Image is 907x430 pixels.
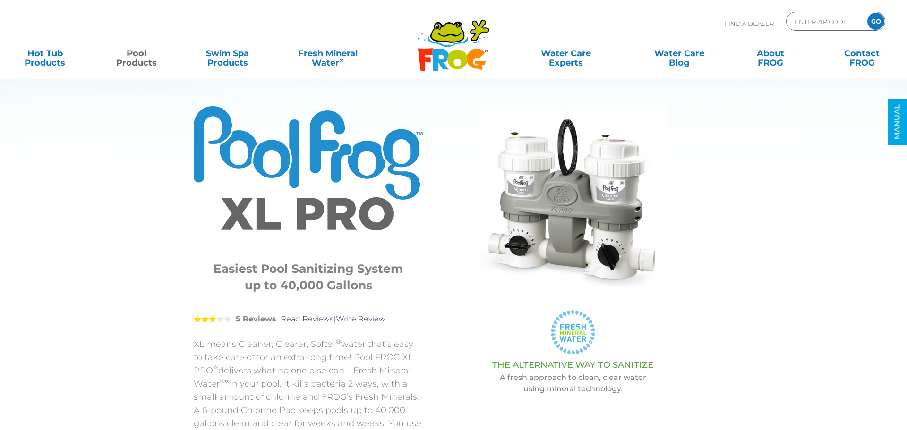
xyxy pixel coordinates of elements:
[192,44,263,63] a: Swim SpaProducts
[508,44,623,63] a: Water CareExperts
[735,44,806,63] a: AboutFROG
[236,314,276,323] strong: 5 Reviews
[101,44,171,63] a: PoolProducts
[888,99,907,145] a: MANUAL
[281,314,334,323] a: Read Reviews
[867,13,884,30] input: GO
[336,314,385,323] a: Write Review
[194,301,423,337] div: |
[213,364,218,371] sup: ®
[194,106,423,244] img: Product Logo
[339,56,344,64] sup: ∞
[283,44,372,63] a: Fresh MineralWater∞
[446,360,699,370] h3: THE ALTERNATIVE WAY TO SANITIZE
[827,44,898,63] a: ContactFROG
[205,261,411,294] h3: Easiest Pool Sanitizing System up to 40,000 Gallons
[194,315,216,323] span: 3
[336,337,341,345] sup: ®
[725,12,774,35] p: Find A Dealer
[644,44,715,63] a: Water CareBlog
[446,372,699,395] p: A fresh approach to clean, clear water using mineral technology.
[220,377,230,385] sup: ®∞
[794,15,857,28] input: Zip Code Form
[9,44,80,63] a: Hot TubProducts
